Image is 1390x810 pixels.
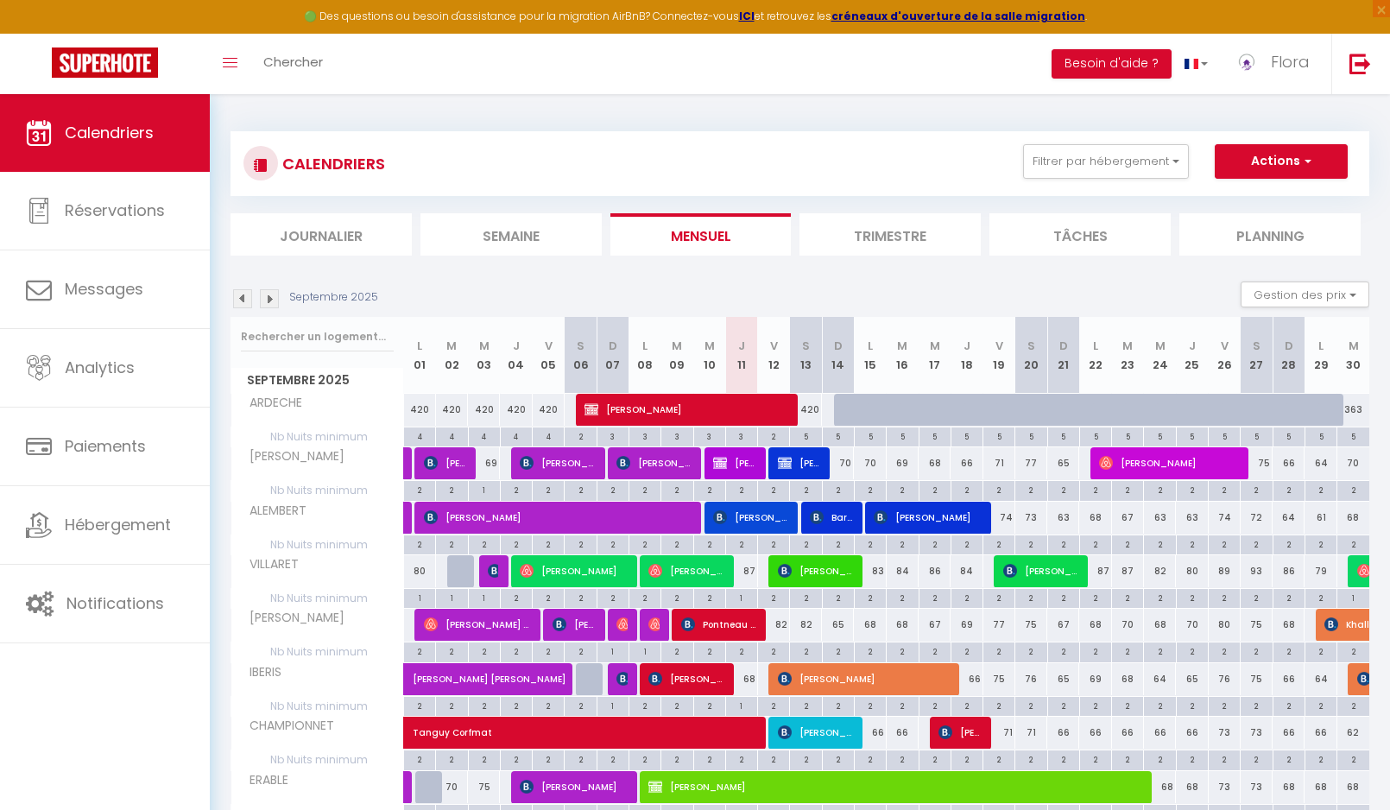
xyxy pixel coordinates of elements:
abbr: J [738,338,745,354]
div: 4 [436,427,467,444]
div: 2 [790,481,821,497]
abbr: M [479,338,490,354]
div: 4 [533,427,564,444]
th: 04 [500,317,532,394]
th: 17 [919,317,951,394]
div: 1 [469,481,500,497]
th: 18 [951,317,982,394]
div: 2 [629,589,660,605]
div: 67 [1112,502,1144,534]
abbr: M [897,338,907,354]
li: Tâches [989,213,1171,256]
abbr: V [1221,338,1229,354]
div: 2 [1144,481,1175,497]
div: 69 [468,447,500,479]
span: [PERSON_NAME] [424,501,690,534]
abbr: S [1253,338,1260,354]
abbr: L [417,338,422,354]
abbr: J [513,338,520,354]
span: Analytics [65,357,135,378]
div: 66 [1273,447,1305,479]
div: 2 [597,535,629,552]
div: 2 [533,535,564,552]
span: [PERSON_NAME] [778,662,948,695]
div: 63 [1176,502,1208,534]
div: 71 [983,447,1015,479]
abbr: S [802,338,810,354]
div: 3 [629,427,660,444]
div: 87 [1079,555,1111,587]
div: 2 [597,589,629,605]
abbr: J [964,338,970,354]
div: 2 [1080,481,1111,497]
span: [PERSON_NAME] [234,447,349,466]
span: Messages [65,278,143,300]
strong: ICI [739,9,755,23]
div: 70 [854,447,886,479]
div: 420 [436,394,468,426]
div: 64 [1305,447,1336,479]
div: 5 [1015,427,1046,444]
div: 5 [790,427,821,444]
th: 27 [1241,317,1273,394]
th: 08 [629,317,660,394]
span: [PERSON_NAME][GEOGRAPHIC_DATA] [1003,554,1077,587]
th: 05 [533,317,565,394]
span: [PERSON_NAME] [648,662,723,695]
div: 5 [1305,427,1336,444]
div: 5 [983,427,1014,444]
span: Flora [1271,51,1310,73]
div: 2 [1112,589,1143,605]
div: 2 [887,589,918,605]
div: 65 [1047,447,1079,479]
abbr: L [1318,338,1324,354]
span: Septembre 2025 [231,368,403,393]
p: Septembre 2025 [289,289,378,306]
div: 2 [823,481,854,497]
span: [PERSON_NAME] [553,608,595,641]
th: 07 [597,317,629,394]
div: 2 [887,481,918,497]
div: 1 [726,589,757,605]
span: [PERSON_NAME] [778,554,852,587]
abbr: V [770,338,778,354]
div: 87 [1112,555,1144,587]
div: 5 [1144,427,1175,444]
div: 2 [1209,535,1240,552]
th: 09 [661,317,693,394]
div: 2 [1015,481,1046,497]
span: [PERSON_NAME] [938,716,981,749]
th: 20 [1015,317,1047,394]
div: 5 [919,427,951,444]
div: 2 [790,589,821,605]
div: 80 [1176,555,1208,587]
th: 21 [1047,317,1079,394]
div: 2 [919,589,951,605]
th: 19 [983,317,1015,394]
li: Journalier [231,213,412,256]
span: Réservations [65,199,165,221]
div: 4 [501,427,532,444]
div: 1 [404,589,435,605]
div: 2 [758,589,789,605]
div: 87 [725,555,757,587]
span: Notifications [66,592,164,614]
span: Paiements [65,435,146,457]
div: 73 [1015,502,1047,534]
span: Chercher [263,53,323,71]
span: ARDECHE [234,394,306,413]
div: 2 [501,589,532,605]
div: 5 [1080,427,1111,444]
div: 2 [1015,535,1046,552]
abbr: V [545,338,553,354]
span: [PERSON_NAME] [874,501,980,534]
img: logout [1349,53,1371,74]
span: [PERSON_NAME] [616,662,627,695]
div: 1 [436,589,467,605]
div: 2 [661,535,692,552]
div: 420 [533,394,565,426]
span: [PERSON_NAME] [PERSON_NAME] [413,654,611,687]
div: 70 [822,447,854,479]
abbr: M [1155,338,1166,354]
span: [PERSON_NAME] [648,554,723,587]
